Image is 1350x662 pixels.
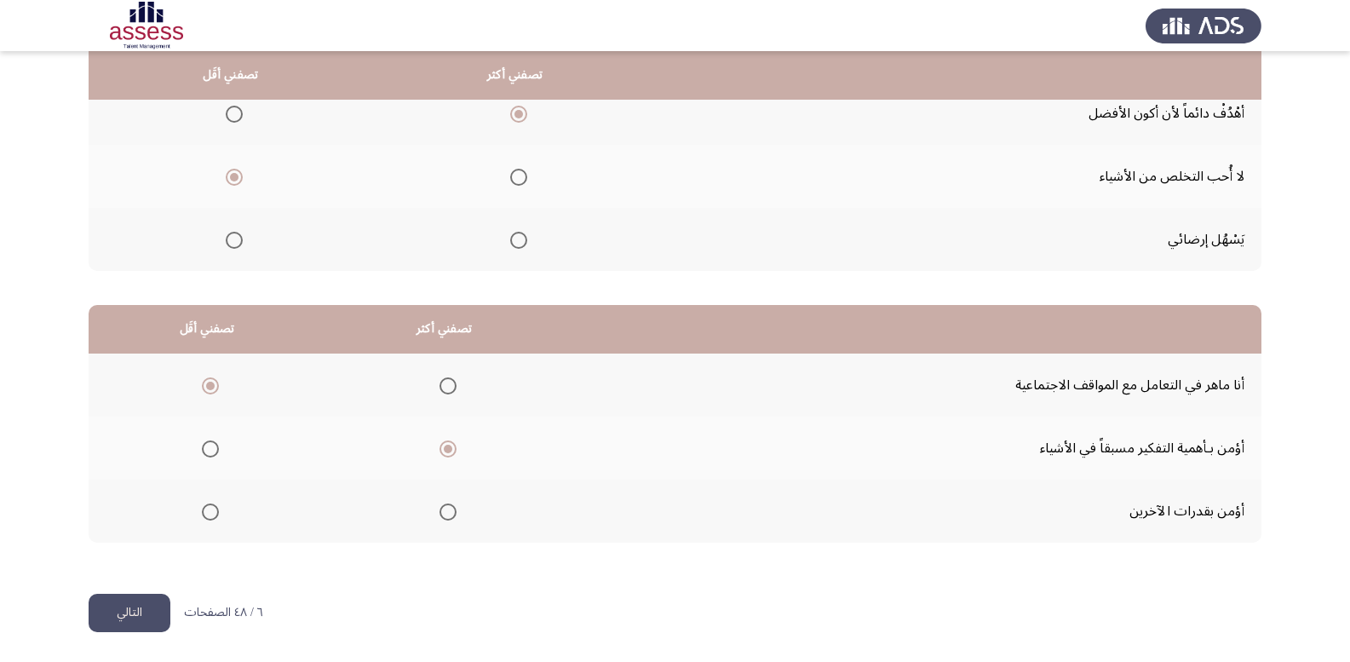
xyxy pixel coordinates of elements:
button: load next page [89,594,170,632]
mat-radio-group: Select an option [219,99,243,128]
th: تصفني أكثر [325,305,563,354]
mat-radio-group: Select an option [503,99,527,128]
mat-radio-group: Select an option [219,225,243,254]
th: تصفني أقَل [89,51,372,100]
mat-radio-group: Select an option [219,162,243,191]
mat-radio-group: Select an option [433,497,457,526]
mat-radio-group: Select an option [195,434,219,463]
td: أؤمن بـأهمية التفكير مسبقاً في الأشياء [563,417,1261,480]
mat-radio-group: Select an option [503,225,527,254]
mat-radio-group: Select an option [195,497,219,526]
mat-radio-group: Select an option [433,371,457,400]
p: ٦ / ٤٨ الصفحات [184,606,263,620]
td: يَسْهُل إرضائي [658,208,1261,271]
img: Assessment logo of OCM R1 ASSESS [89,2,204,49]
td: لا أُحب التخلص من الأشياء [658,145,1261,208]
td: أهْدُفْ دائماً لأن أكون الأفضل [658,82,1261,145]
th: تصفني أقَل [89,305,325,354]
td: أؤمن بقدرات الآخرين [563,480,1261,543]
mat-radio-group: Select an option [433,434,457,463]
td: أنا ماهر في التعامل مع المواقف الاجتماعية [563,354,1261,417]
th: تصفني أكثر [372,51,657,100]
mat-radio-group: Select an option [195,371,219,400]
mat-radio-group: Select an option [503,162,527,191]
img: Assess Talent Management logo [1146,2,1261,49]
